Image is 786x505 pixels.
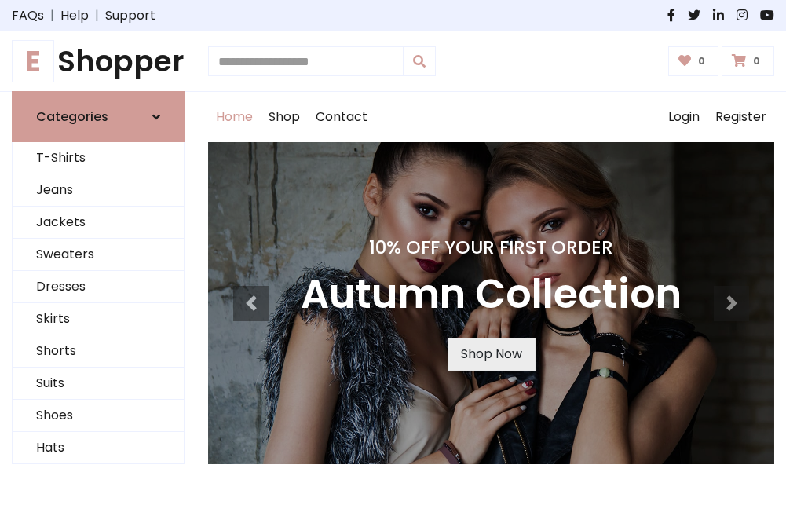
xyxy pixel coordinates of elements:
a: Dresses [13,271,184,303]
a: Shorts [13,335,184,368]
a: Register [707,92,774,142]
a: Jackets [13,207,184,239]
h1: Shopper [12,44,185,79]
a: Shop [261,92,308,142]
a: Shop Now [448,338,536,371]
a: Support [105,6,155,25]
span: 0 [749,54,764,68]
a: Shoes [13,400,184,432]
span: | [89,6,105,25]
a: Suits [13,368,184,400]
a: 0 [722,46,774,76]
a: FAQs [12,6,44,25]
span: 0 [694,54,709,68]
a: Login [660,92,707,142]
h6: Categories [36,109,108,124]
a: Skirts [13,303,184,335]
span: | [44,6,60,25]
h3: Autumn Collection [301,271,682,319]
a: T-Shirts [13,142,184,174]
a: EShopper [12,44,185,79]
a: Jeans [13,174,184,207]
a: 0 [668,46,719,76]
a: Hats [13,432,184,464]
a: Sweaters [13,239,184,271]
span: E [12,40,54,82]
h4: 10% Off Your First Order [301,236,682,258]
a: Categories [12,91,185,142]
a: Help [60,6,89,25]
a: Home [208,92,261,142]
a: Contact [308,92,375,142]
